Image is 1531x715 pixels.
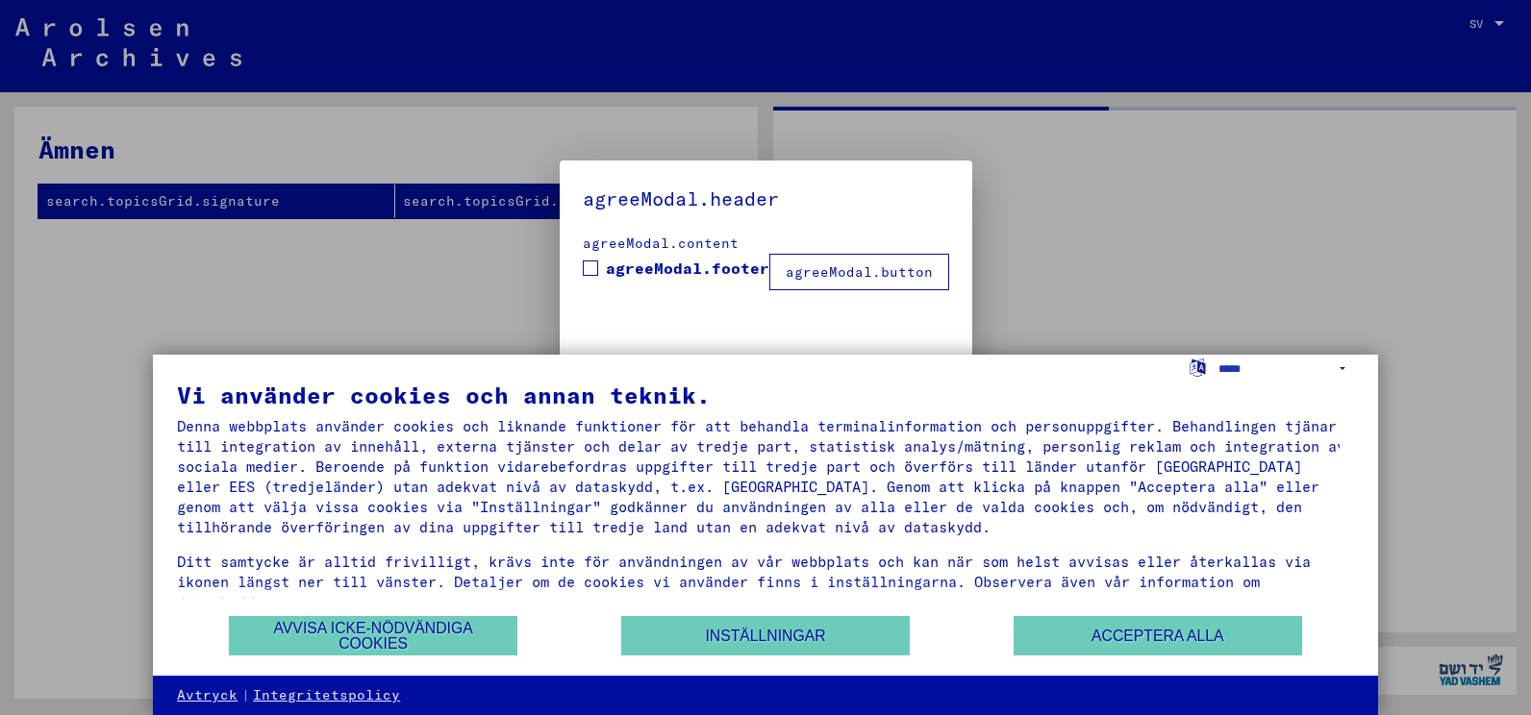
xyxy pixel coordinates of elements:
select: Välj språk [1218,355,1354,382]
div: Denna webbplats använder cookies och liknande funktioner för att behandla terminalinformation och... [177,416,1354,537]
div: agreeModal.content [583,234,949,254]
button: Inställningar [621,616,910,655]
font: agreeModal.footer [606,259,769,278]
div: Vi använder cookies och annan teknik. [177,383,1354,407]
button: Acceptera alla [1014,616,1302,655]
a: Avtryck [177,686,238,705]
button: agreeModal.button [769,254,949,290]
h5: agreeModal.header [583,184,949,214]
a: Integritetspolicy [253,686,400,705]
label: Välj språk [1188,357,1208,376]
button: Avvisa icke-nödvändiga cookies [229,616,517,655]
div: Ditt samtycke är alltid frivilligt, krävs inte för användningen av vår webbplats och kan när som ... [177,552,1354,612]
